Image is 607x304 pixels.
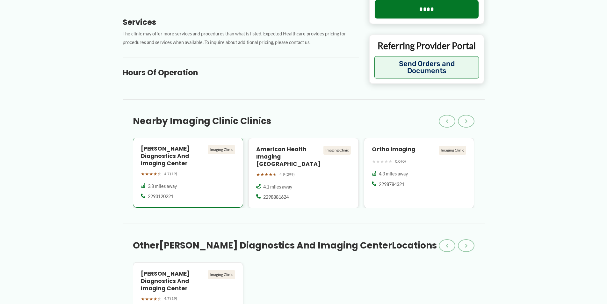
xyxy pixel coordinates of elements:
[208,270,235,279] div: Imaging Clinic
[164,295,177,302] span: 4.7 (19)
[273,170,277,179] span: ★
[256,146,321,168] h4: American Health Imaging [GEOGRAPHIC_DATA]
[208,145,235,154] div: Imaging Clinic
[256,170,260,179] span: ★
[395,158,406,165] span: 0.0 (0)
[248,138,359,208] a: American Health Imaging [GEOGRAPHIC_DATA] Imaging Clinic ★★★★★ 4.9 (299) 4.1 miles away 2298881624
[164,170,177,177] span: 4.7 (19)
[264,170,269,179] span: ★
[446,117,448,125] span: ‹
[376,157,380,166] span: ★
[374,56,479,78] button: Send Orders and Documents
[380,157,384,166] span: ★
[149,170,153,178] span: ★
[148,183,177,189] span: 3.8 miles away
[153,295,157,303] span: ★
[446,242,448,249] span: ‹
[159,239,392,252] span: [PERSON_NAME] Diagnostics and Imaging Center
[133,115,271,127] h3: Nearby Imaging Clinic Clinics
[379,181,404,188] span: 2298784321
[372,146,437,153] h4: Ortho Imaging
[458,239,474,252] button: ›
[263,184,292,190] span: 4.1 miles away
[123,68,359,78] h3: Hours of Operation
[374,40,479,51] p: Referring Provider Portal
[260,170,264,179] span: ★
[458,115,474,128] button: ›
[123,30,359,47] p: The clinic may offer more services and procedures than what is listed. Expected Healthcare provid...
[157,295,162,303] span: ★
[439,239,455,252] button: ‹
[141,295,145,303] span: ★
[133,138,243,208] a: [PERSON_NAME] Diagnostics and Imaging Center Imaging Clinic ★★★★★ 4.7 (19) 3.8 miles away 2293120221
[465,117,467,125] span: ›
[145,170,149,178] span: ★
[149,295,153,303] span: ★
[384,157,388,166] span: ★
[123,17,359,27] h3: Services
[133,240,437,251] h3: Other Locations
[148,193,173,200] span: 2293120221
[279,171,295,178] span: 4.9 (299)
[153,170,157,178] span: ★
[141,145,206,167] h4: [PERSON_NAME] Diagnostics and Imaging Center
[323,146,351,155] div: Imaging Clinic
[388,157,393,166] span: ★
[364,138,474,208] a: Ortho Imaging Imaging Clinic ★★★★★ 0.0 (0) 4.3 miles away 2298784321
[141,170,145,178] span: ★
[439,115,455,128] button: ‹
[465,242,467,249] span: ›
[269,170,273,179] span: ★
[379,171,408,177] span: 4.3 miles away
[157,170,162,178] span: ★
[263,194,289,200] span: 2298881624
[439,146,466,155] div: Imaging Clinic
[145,295,149,303] span: ★
[372,157,376,166] span: ★
[141,270,206,292] h4: [PERSON_NAME] Diagnostics and Imaging Center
